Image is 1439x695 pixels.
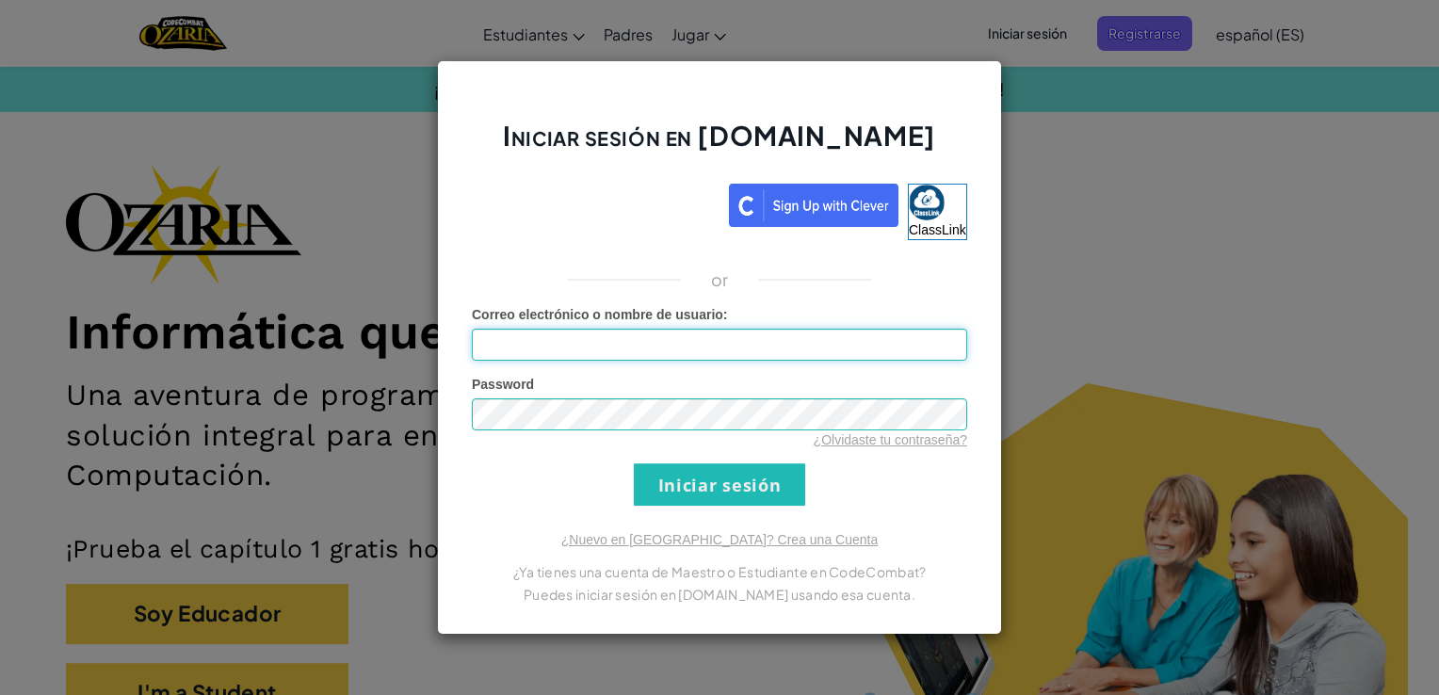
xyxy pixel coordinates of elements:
[729,184,898,227] img: clever_sso_button@2x.png
[472,305,728,324] label: :
[909,185,945,220] img: classlink-logo-small.png
[472,118,967,172] h2: Iniciar sesión en [DOMAIN_NAME]
[472,377,534,392] span: Password
[634,463,805,506] input: Iniciar sesión
[472,583,967,606] p: Puedes iniciar sesión en [DOMAIN_NAME] usando esa cuenta.
[711,268,729,291] p: or
[814,432,967,447] a: ¿Olvidaste tu contraseña?
[909,222,966,237] span: ClassLink
[1052,19,1420,208] iframe: Cuadro de diálogo Iniciar sesión con Google
[472,307,723,322] span: Correo electrónico o nombre de usuario
[472,560,967,583] p: ¿Ya tienes una cuenta de Maestro o Estudiante en CodeCombat?
[561,532,878,547] a: ¿Nuevo en [GEOGRAPHIC_DATA]? Crea una Cuenta
[462,182,729,223] iframe: Botón Iniciar sesión con Google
